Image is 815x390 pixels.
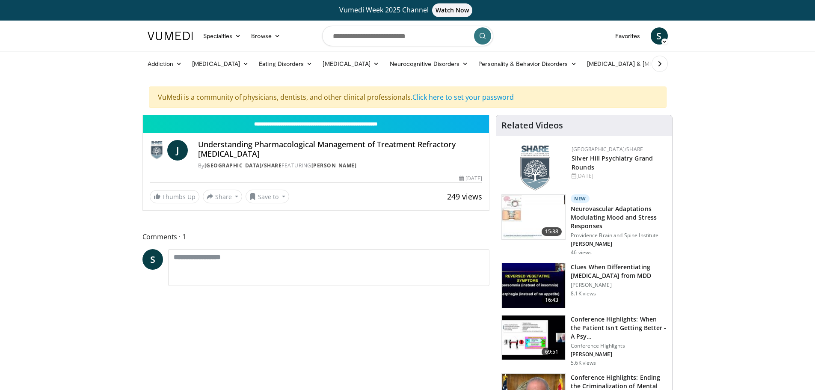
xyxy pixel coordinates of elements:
[501,263,667,308] a: 16:43 Clues When Differentiating [MEDICAL_DATA] from MDD [PERSON_NAME] 8.1K views
[459,175,482,182] div: [DATE]
[412,92,514,102] a: Click here to set your password
[571,205,667,230] h3: Neurovascular Adaptations Modulating Mood and Stress Responses
[447,191,482,202] span: 249 views
[149,86,667,108] div: VuMedi is a community of physicians, dentists, and other clinical professionals.
[520,146,550,191] img: f8aaeb6d-318f-4fcf-bd1d-54ce21f29e87.png.150x105_q85_autocrop_double_scale_upscale_version-0.2.png
[150,190,199,203] a: Thumbs Up
[571,232,667,239] p: Providence Brain and Spine Institute
[571,360,596,366] p: 5.6K views
[542,227,562,236] span: 15:38
[501,194,667,256] a: 15:38 New Neurovascular Adaptations Modulating Mood and Stress Responses Providence Brain and Spi...
[502,316,565,360] img: 4362ec9e-0993-4580-bfd4-8e18d57e1d49.150x105_q85_crop-smart_upscale.jpg
[651,27,668,45] a: S
[571,282,667,289] p: [PERSON_NAME]
[198,162,483,170] div: By FEATURING
[571,342,667,349] p: Conference Highlights
[198,140,483,158] h4: Understanding Pharmacological Management of Treatment Refractory [MEDICAL_DATA]
[571,351,667,358] p: [PERSON_NAME]
[246,27,285,45] a: Browse
[571,290,596,297] p: 8.1K views
[254,55,317,72] a: Eating Disorders
[571,194,590,203] p: New
[317,55,384,72] a: [MEDICAL_DATA]
[142,249,163,270] a: S
[572,146,643,153] a: [GEOGRAPHIC_DATA]/SHARE
[322,26,493,46] input: Search topics, interventions
[502,195,565,239] img: 4562edde-ec7e-4758-8328-0659f7ef333d.150x105_q85_crop-smart_upscale.jpg
[187,55,254,72] a: [MEDICAL_DATA]
[542,348,562,356] span: 69:51
[473,55,581,72] a: Personality & Behavior Disorders
[501,120,563,131] h4: Related Videos
[572,172,665,180] div: [DATE]
[204,162,282,169] a: [GEOGRAPHIC_DATA]/SHARE
[198,27,246,45] a: Specialties
[571,241,667,247] p: [PERSON_NAME]
[432,3,473,17] span: Watch Now
[571,263,667,280] h3: Clues When Differentiating [MEDICAL_DATA] from MDD
[571,249,592,256] p: 46 views
[246,190,289,203] button: Save to
[203,190,243,203] button: Share
[142,231,490,242] span: Comments 1
[148,32,193,40] img: VuMedi Logo
[610,27,646,45] a: Favorites
[167,140,188,161] a: J
[542,296,562,304] span: 16:43
[142,55,187,72] a: Addiction
[571,315,667,341] h3: Conference Highlights: When the Patient Isn't Getting Better - A Psy…
[501,315,667,366] a: 69:51 Conference Highlights: When the Patient Isn't Getting Better - A Psy… Conference Highlights...
[311,162,357,169] a: [PERSON_NAME]
[150,140,164,161] img: Silver Hill Hospital/SHARE
[385,55,474,72] a: Neurocognitive Disorders
[582,55,704,72] a: [MEDICAL_DATA] & [MEDICAL_DATA]
[502,263,565,308] img: a6520382-d332-4ed3-9891-ee688fa49237.150x105_q85_crop-smart_upscale.jpg
[572,154,653,171] a: Silver Hill Psychiatry Grand Rounds
[149,3,667,17] a: Vumedi Week 2025 ChannelWatch Now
